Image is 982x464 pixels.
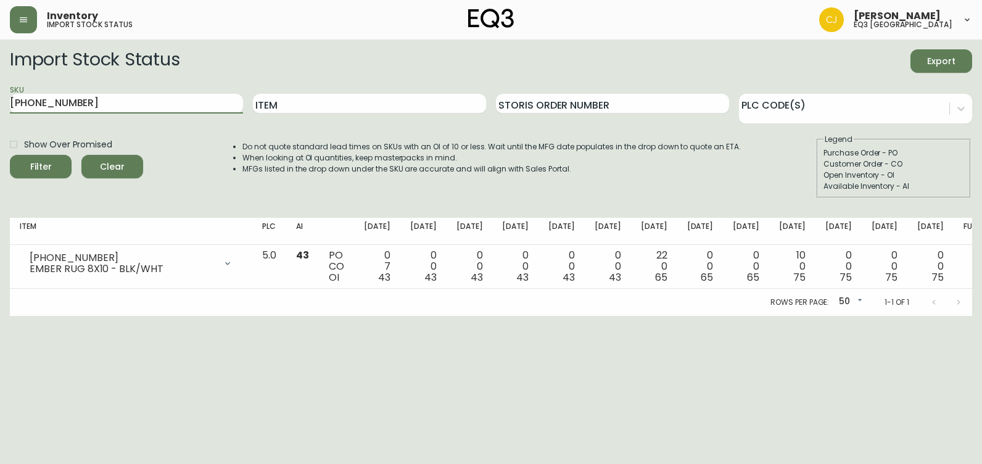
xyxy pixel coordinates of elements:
h2: Import Stock Status [10,49,179,73]
th: [DATE] [769,218,815,245]
div: [PHONE_NUMBER]EMBER RUG 8X10 - BLK/WHT [20,250,242,277]
th: [DATE] [723,218,769,245]
th: [DATE] [815,218,862,245]
img: 7836c8950ad67d536e8437018b5c2533 [819,7,844,32]
td: 5.0 [252,245,286,289]
th: [DATE] [677,218,724,245]
span: 43 [516,270,529,284]
div: 22 0 [641,250,667,283]
div: Customer Order - CO [823,159,964,170]
th: AI [286,218,319,245]
div: Purchase Order - PO [823,147,964,159]
p: Rows per page: [770,297,829,308]
div: PO CO [329,250,344,283]
th: [DATE] [538,218,585,245]
div: 10 0 [779,250,806,283]
legend: Legend [823,134,854,145]
span: Inventory [47,11,98,21]
th: [DATE] [585,218,631,245]
button: Clear [81,155,143,178]
div: Available Inventory - AI [823,181,964,192]
div: Open Inventory - OI [823,170,964,181]
th: [DATE] [631,218,677,245]
span: 43 [563,270,575,284]
li: MFGs listed in the drop down under the SKU are accurate and will align with Sales Portal. [242,164,741,175]
div: [PHONE_NUMBER] [30,252,215,263]
li: When looking at OI quantities, keep masterpacks in mind. [242,152,741,164]
div: 0 0 [595,250,621,283]
div: 50 [834,292,865,312]
span: 75 [840,270,852,284]
div: 0 0 [502,250,529,283]
span: OI [329,270,339,284]
button: Filter [10,155,72,178]
span: Export [920,54,962,69]
span: 43 [609,270,621,284]
span: 43 [424,270,437,284]
h5: eq3 [GEOGRAPHIC_DATA] [854,21,952,28]
th: [DATE] [447,218,493,245]
div: EMBER RUG 8X10 - BLK/WHT [30,263,215,275]
div: 0 0 [733,250,759,283]
span: [PERSON_NAME] [854,11,941,21]
span: 65 [747,270,759,284]
div: 0 0 [456,250,483,283]
span: 65 [701,270,713,284]
th: PLC [252,218,286,245]
span: 75 [793,270,806,284]
span: 75 [931,270,944,284]
div: 0 0 [825,250,852,283]
th: Item [10,218,252,245]
th: [DATE] [354,218,400,245]
div: 0 0 [687,250,714,283]
th: [DATE] [400,218,447,245]
div: 0 0 [917,250,944,283]
div: 0 0 [548,250,575,283]
span: Clear [91,159,133,175]
div: 0 0 [872,250,898,283]
img: logo [468,9,514,28]
span: 65 [655,270,667,284]
span: 43 [296,248,309,262]
span: 43 [471,270,483,284]
th: [DATE] [492,218,538,245]
th: [DATE] [862,218,908,245]
div: 0 7 [364,250,390,283]
div: Filter [30,159,52,175]
th: [DATE] [907,218,954,245]
button: Export [910,49,972,73]
span: Show Over Promised [24,138,112,151]
li: Do not quote standard lead times on SKUs with an OI of 10 or less. Wait until the MFG date popula... [242,141,741,152]
p: 1-1 of 1 [885,297,909,308]
h5: import stock status [47,21,133,28]
div: 0 0 [410,250,437,283]
span: 43 [378,270,390,284]
span: 75 [885,270,897,284]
